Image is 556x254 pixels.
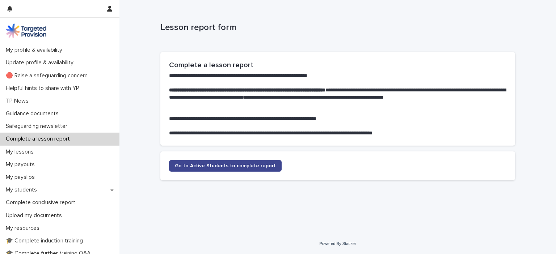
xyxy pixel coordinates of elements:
[169,61,506,69] h2: Complete a lesson report
[3,72,93,79] p: 🔴 Raise a safeguarding concern
[3,98,34,104] p: TP News
[319,241,356,246] a: Powered By Stacker
[3,59,79,66] p: Update profile & availability
[3,186,43,193] p: My students
[3,135,76,142] p: Complete a lesson report
[3,161,41,168] p: My payouts
[3,199,81,206] p: Complete conclusive report
[3,225,45,232] p: My resources
[160,22,512,33] p: Lesson report form
[3,148,39,155] p: My lessons
[3,123,73,130] p: Safeguarding newsletter
[3,110,64,117] p: Guidance documents
[3,174,41,181] p: My payslips
[6,23,46,38] img: M5nRWzHhSzIhMunXDL62
[3,47,68,53] p: My profile & availability
[3,237,89,244] p: 🎓 Complete induction training
[175,163,276,168] span: Go to Active Students to complete report
[169,160,282,172] a: Go to Active Students to complete report
[3,85,85,92] p: Helpful hints to share with YP
[3,212,68,219] p: Upload my documents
